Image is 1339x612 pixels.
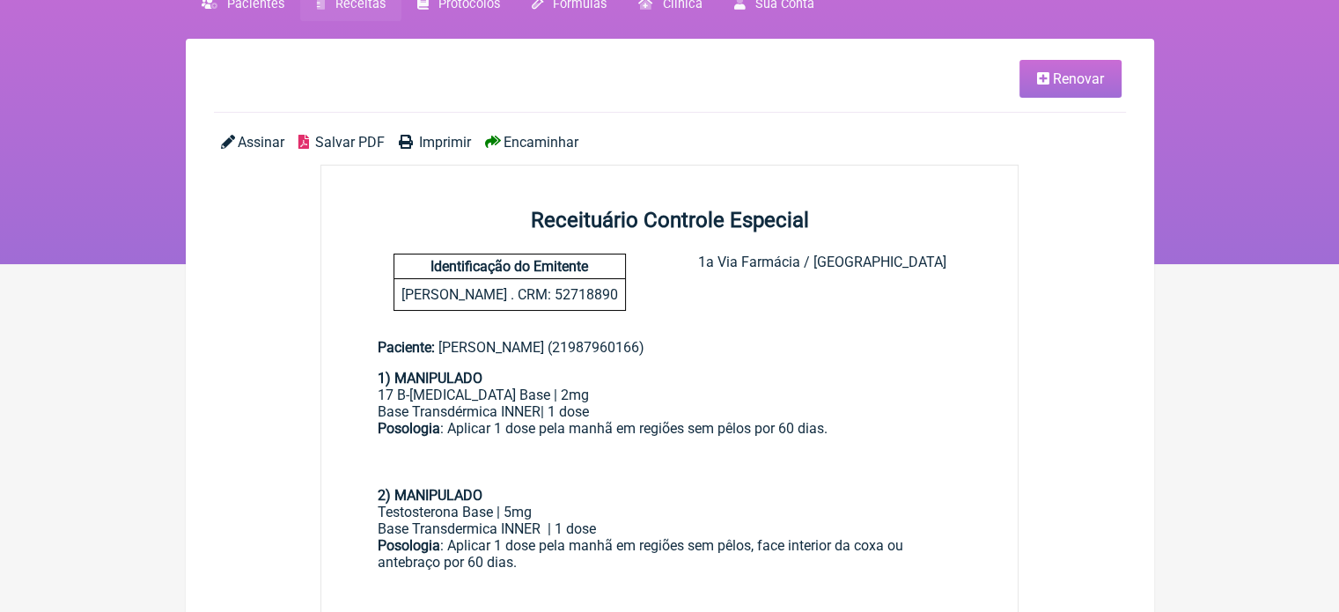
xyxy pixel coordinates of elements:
[504,134,578,151] span: Encaminhar
[394,254,625,279] h4: Identificação do Emitente
[1053,70,1104,87] span: Renovar
[378,420,440,437] strong: Posologia
[238,134,284,151] span: Assinar
[399,134,471,151] a: Imprimir
[1019,60,1122,98] a: Renovar
[378,387,962,403] div: 17 B-[MEDICAL_DATA] Base | 2mg
[485,134,578,151] a: Encaminhar
[419,134,471,151] span: Imprimir
[315,134,385,151] span: Salvar PDF
[298,134,385,151] a: Salvar PDF
[378,487,482,504] strong: 2) MANIPULADO
[378,339,435,356] span: Paciente:
[378,403,962,420] div: Base Transdérmica INNER| 1 dose
[378,537,440,554] strong: Posologia
[378,520,962,537] div: Base Transdermica INNER | 1 dose
[321,208,1019,232] h2: Receituário Controle Especial
[697,254,945,311] div: 1a Via Farmácia / [GEOGRAPHIC_DATA]
[378,370,482,387] strong: 1) MANIPULADO
[378,420,962,487] div: : Aplicar 1 dose pela manhã em regiões sem pêlos por 60 dias.
[378,504,962,520] div: Testosterona Base | 5mg
[221,134,284,151] a: Assinar
[378,339,962,356] div: [PERSON_NAME] (21987960166)
[394,279,625,310] p: [PERSON_NAME] . CRM: 52718890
